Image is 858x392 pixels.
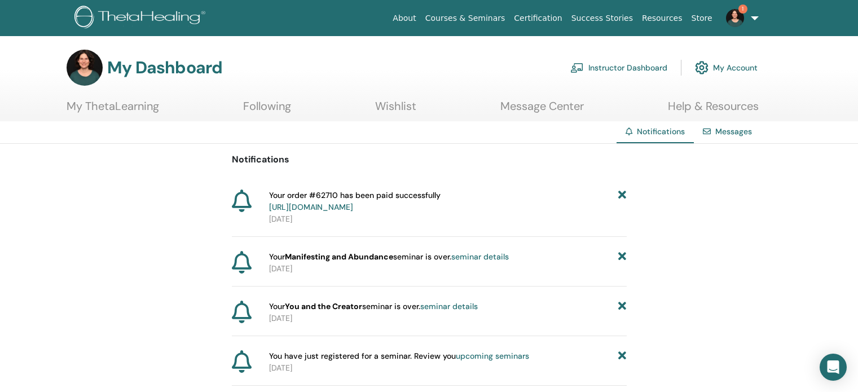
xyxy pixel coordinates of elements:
strong: Manifesting and Abundance [285,252,393,262]
a: My ThetaLearning [67,99,159,121]
span: Your seminar is over. [269,251,509,263]
a: Success Stories [567,8,637,29]
div: Open Intercom Messenger [820,354,847,381]
a: Help & Resources [668,99,759,121]
img: chalkboard-teacher.svg [570,63,584,73]
img: default.jpg [726,9,744,27]
p: [DATE] [269,213,627,225]
a: Wishlist [375,99,416,121]
h3: My Dashboard [107,58,222,78]
a: Certification [509,8,566,29]
a: [URL][DOMAIN_NAME] [269,202,353,212]
a: seminar details [451,252,509,262]
a: Courses & Seminars [421,8,510,29]
a: Resources [637,8,687,29]
a: Store [687,8,717,29]
strong: You and the Creator [285,301,362,311]
a: seminar details [420,301,478,311]
span: You have just registered for a seminar. Review you [269,350,529,362]
p: [DATE] [269,263,627,275]
span: Your order #62710 has been paid successfully [269,190,441,213]
span: 1 [738,5,747,14]
a: Message Center [500,99,584,121]
img: cog.svg [695,58,709,77]
a: Instructor Dashboard [570,55,667,80]
img: default.jpg [67,50,103,86]
img: logo.png [74,6,209,31]
a: Messages [715,126,752,136]
span: Notifications [637,126,685,136]
p: Notifications [232,153,627,166]
a: upcoming seminars [456,351,529,361]
a: About [388,8,420,29]
p: [DATE] [269,362,627,374]
a: Following [243,99,291,121]
a: My Account [695,55,758,80]
span: Your seminar is over. [269,301,478,312]
p: [DATE] [269,312,627,324]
